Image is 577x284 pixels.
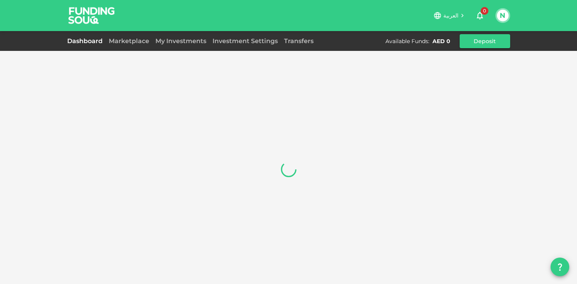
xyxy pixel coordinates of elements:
[432,37,450,45] div: AED 0
[385,37,429,45] div: Available Funds :
[551,258,569,276] button: question
[460,34,510,48] button: Deposit
[472,8,488,23] button: 0
[209,37,281,45] a: Investment Settings
[152,37,209,45] a: My Investments
[67,37,106,45] a: Dashboard
[481,7,488,15] span: 0
[497,10,509,21] button: N
[443,12,459,19] span: العربية
[106,37,152,45] a: Marketplace
[281,37,317,45] a: Transfers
